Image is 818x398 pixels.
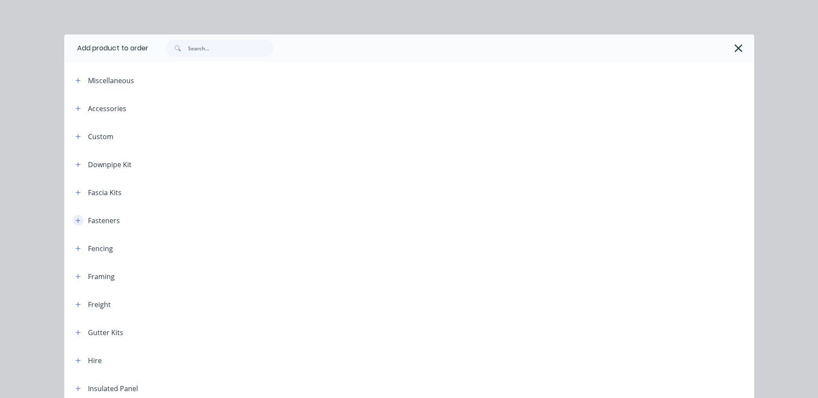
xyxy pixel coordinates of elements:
div: Framing [88,271,115,282]
div: Fasteners [88,215,120,226]
div: Accessories [88,103,126,114]
div: Insulated Panel [88,383,138,394]
div: Custom [88,131,113,142]
input: Search... [188,40,273,57]
div: Hire [88,355,102,366]
div: Miscellaneous [88,75,134,86]
div: Freight [88,299,111,310]
div: Fascia Kits [88,187,122,198]
div: Downpipe Kit [88,159,132,170]
div: Gutter Kits [88,327,123,338]
div: Add product to order [64,34,148,62]
div: Fencing [88,243,113,254]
